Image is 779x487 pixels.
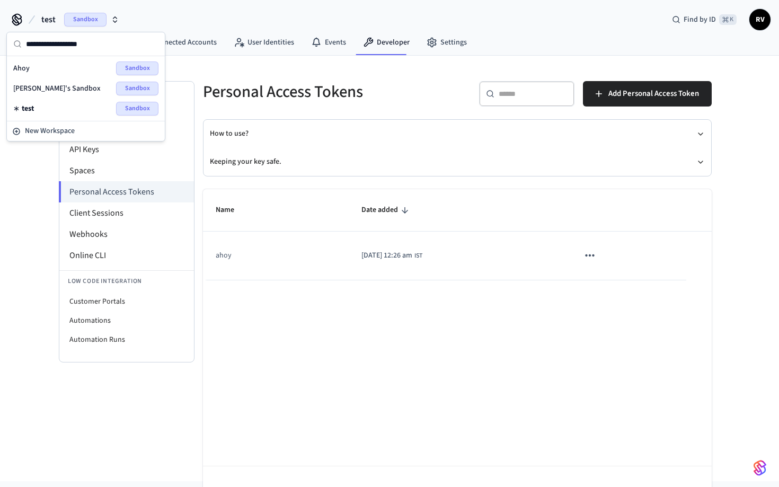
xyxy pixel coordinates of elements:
li: Spaces [59,160,194,181]
li: API Keys [59,139,194,160]
li: Client Sessions [59,202,194,224]
span: IST [414,251,422,261]
span: RV [750,10,769,29]
span: [PERSON_NAME]'s Sandbox [13,83,101,94]
a: Events [303,33,355,52]
button: How to use? [210,120,705,148]
span: [DATE] 12:26 am [361,250,412,261]
span: test [22,103,34,114]
a: Developer [355,33,418,52]
button: Keeping your key safe. [210,148,705,176]
img: SeamLogoGradient.69752ec5.svg [754,459,766,476]
span: Sandbox [116,102,158,116]
li: Automations [59,311,194,330]
td: ahoy [203,232,349,280]
a: User Identities [225,33,303,52]
span: Ahoy [13,63,30,74]
li: Low Code Integration [59,270,194,292]
div: Asia/Calcutta [361,250,422,261]
span: ⌘ K [719,14,737,25]
li: Personal Access Tokens [59,181,194,202]
a: Settings [418,33,475,52]
span: Date added [361,202,412,218]
span: Sandbox [116,61,158,75]
span: Find by ID [684,14,716,25]
span: New Workspace [25,126,75,137]
span: Name [216,202,248,218]
span: test [41,13,56,26]
span: Sandbox [64,13,107,26]
h5: Personal Access Tokens [203,81,451,103]
a: Connected Accounts [129,33,225,52]
div: Suggestions [7,56,165,121]
table: sticky table [203,189,712,280]
li: Automation Runs [59,330,194,349]
div: Find by ID⌘ K [663,10,745,29]
li: Customer Portals [59,292,194,311]
span: Add Personal Access Token [608,87,699,101]
button: Add Personal Access Token [583,81,712,107]
li: Online CLI [59,245,194,266]
button: New Workspace [8,122,164,140]
li: Webhooks [59,224,194,245]
button: RV [749,9,771,30]
span: Sandbox [116,82,158,95]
